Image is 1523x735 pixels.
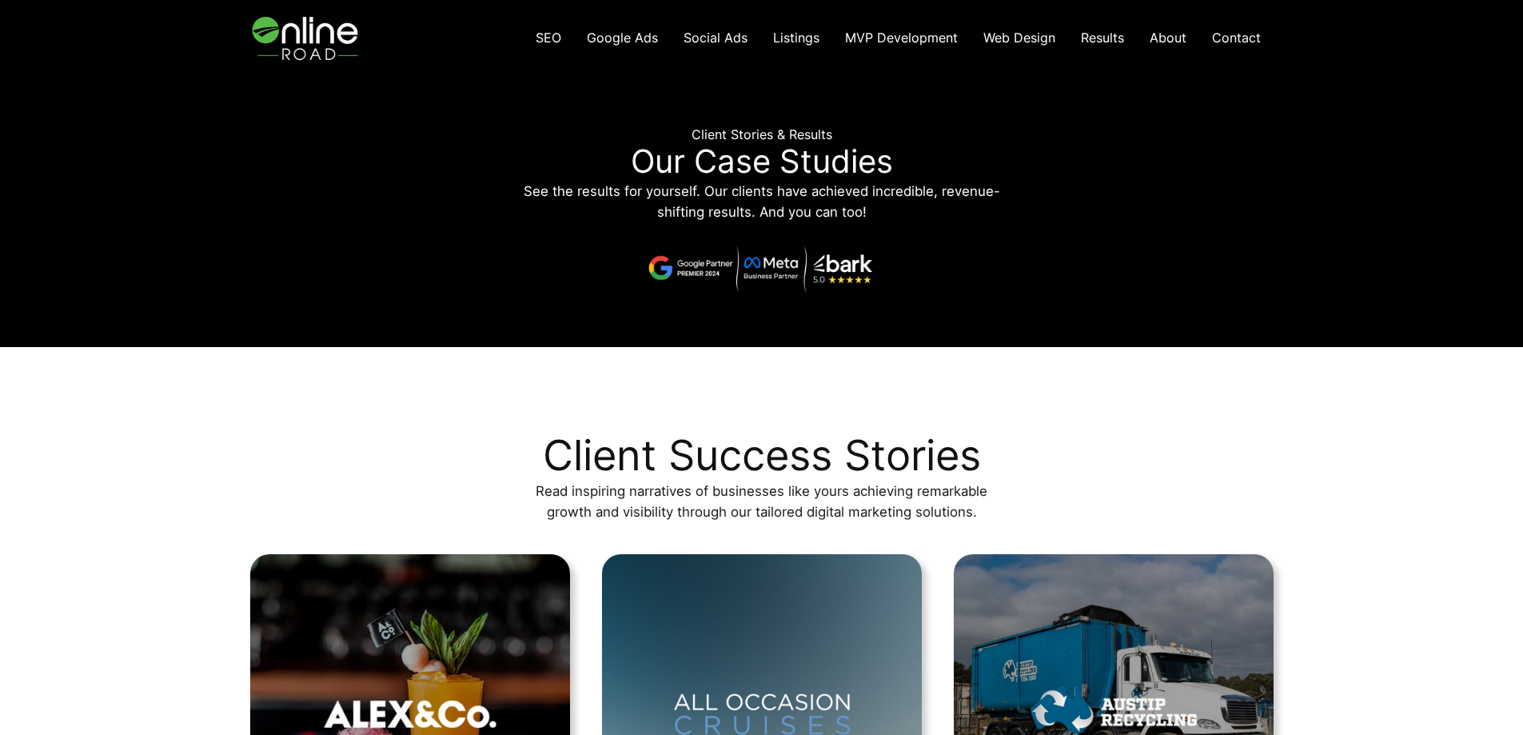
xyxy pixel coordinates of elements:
a: Contact [1199,22,1274,54]
p: Our Case Studies [514,142,1010,181]
span: Results [1081,30,1124,46]
a: Listings [760,22,832,54]
h2: Client Success Stories [543,430,981,481]
span: Google Ads [587,30,658,46]
a: Social Ads [671,22,760,54]
a: Results [1068,22,1137,54]
a: SEO [523,22,574,54]
span: SEO [536,30,561,46]
a: About [1137,22,1199,54]
nav: Navigation [523,22,1274,54]
span: Social Ads [684,30,748,46]
span: MVP Development [845,30,958,46]
span: Web Design [983,30,1055,46]
p: Read inspiring narratives of businesses like yours achieving remarkable growth and visibility thr... [514,481,1010,522]
a: Web Design [971,22,1068,54]
a: Google Ads [574,22,671,54]
span: Listings [773,30,819,46]
p: See the results for yourself. Our clients have achieved incredible, revenue-shifting results. And... [514,181,1010,222]
span: Contact [1212,30,1261,46]
h6: Client Stories & Results [514,127,1010,142]
span: About [1150,30,1186,46]
a: MVP Development [832,22,971,54]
